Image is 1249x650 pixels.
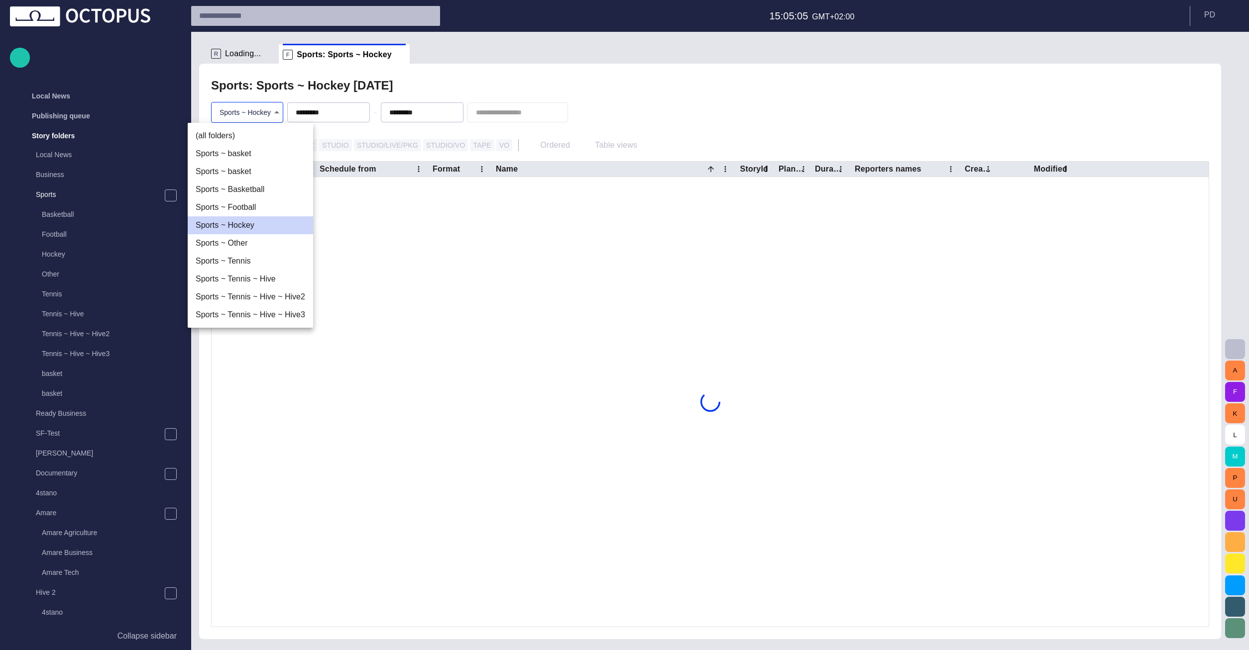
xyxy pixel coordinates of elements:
li: Sports ~ Basketball [188,181,313,198]
li: Sports ~ Tennis ~ Hive ~ Hive2 [188,288,313,306]
li: Sports ~ basket [188,163,313,181]
li: Sports ~ Tennis [188,252,313,270]
li: Sports ~ Football [188,198,313,216]
li: (all folders) [188,127,313,145]
li: Sports ~ Tennis ~ Hive [188,270,313,288]
li: Sports ~ basket [188,145,313,163]
li: Sports ~ Tennis ~ Hive ~ Hive3 [188,306,313,324]
li: Sports ~ Hockey [188,216,313,234]
li: Sports ~ Other [188,234,313,252]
